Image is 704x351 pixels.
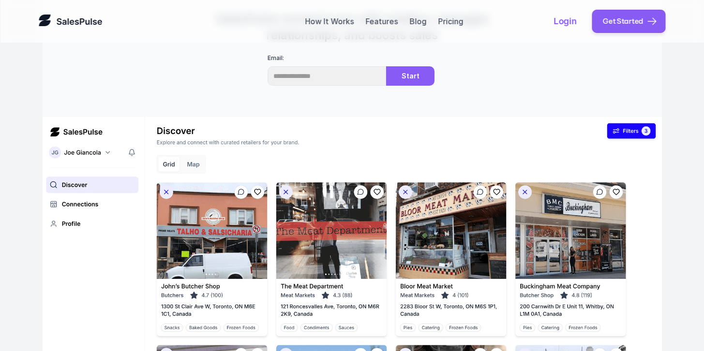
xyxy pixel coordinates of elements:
[401,72,419,80] p: Start
[438,16,463,26] a: Pricing
[409,16,426,26] a: Blog
[592,10,665,33] a: button
[602,15,643,27] p: Get Started
[268,67,386,86] input: Email:
[305,16,354,26] a: How It Works
[365,16,398,26] a: Features
[554,15,576,27] p: Login
[554,15,586,27] a: Login
[268,55,284,61] p: Email:
[386,67,434,86] button: Start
